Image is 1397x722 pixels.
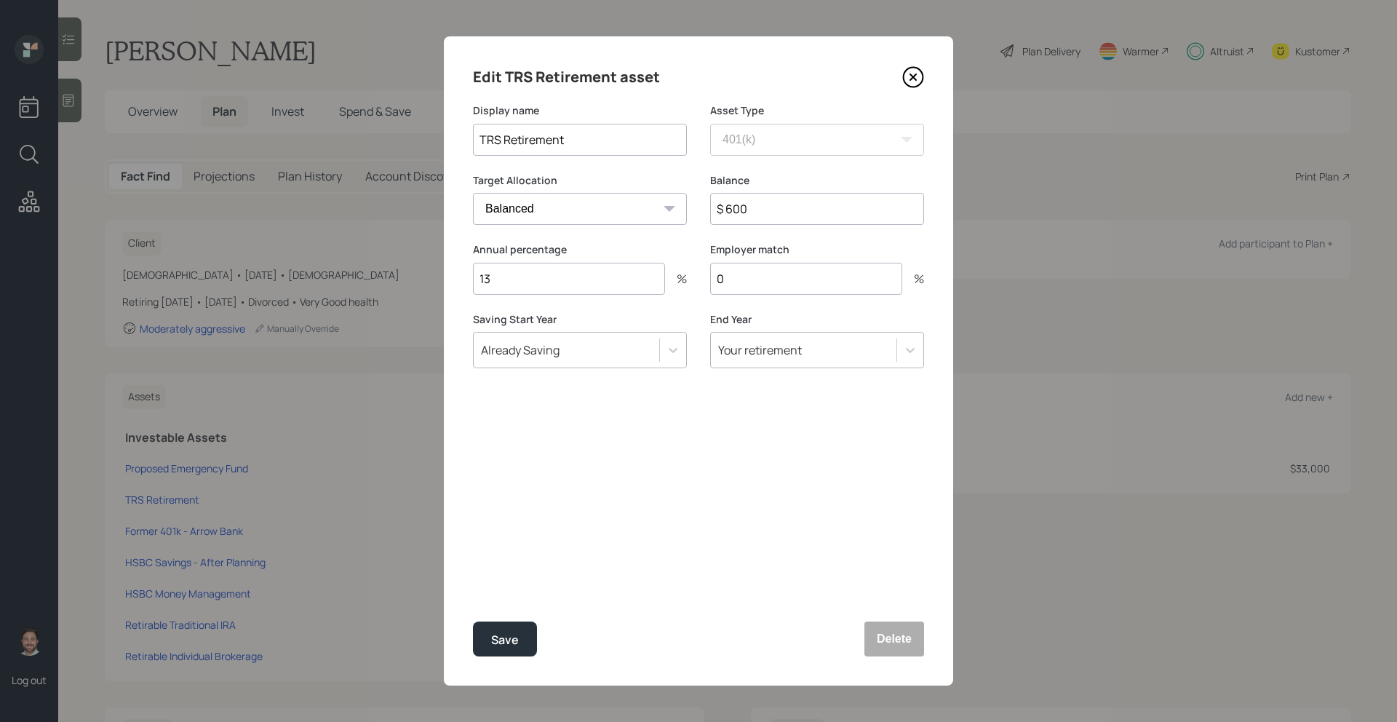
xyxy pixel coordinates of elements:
[473,312,687,327] label: Saving Start Year
[902,273,924,285] div: %
[481,342,560,358] div: Already Saving
[710,312,924,327] label: End Year
[491,630,519,650] div: Save
[864,622,924,656] button: Delete
[473,242,687,257] label: Annual percentage
[473,173,687,188] label: Target Allocation
[718,342,802,358] div: Your retirement
[710,103,924,118] label: Asset Type
[665,273,687,285] div: %
[710,173,924,188] label: Balance
[473,622,537,656] button: Save
[473,103,687,118] label: Display name
[473,66,660,89] h4: Edit TRS Retirement asset
[710,242,924,257] label: Employer match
